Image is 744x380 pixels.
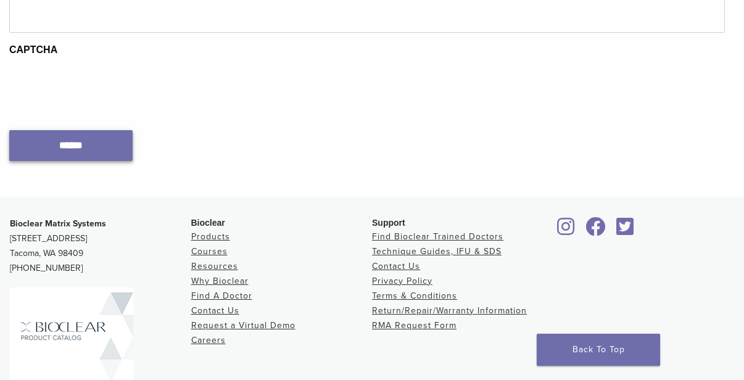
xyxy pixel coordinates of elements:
[191,320,296,331] a: Request a Virtual Demo
[191,218,225,228] span: Bioclear
[372,246,502,257] a: Technique Guides, IFU & SDS
[372,261,420,271] a: Contact Us
[191,276,249,286] a: Why Bioclear
[553,225,579,237] a: Bioclear
[191,305,239,316] a: Contact Us
[613,225,639,237] a: Bioclear
[191,246,228,257] a: Courses
[9,44,57,57] label: CAPTCHA
[537,334,660,366] a: Back To Top
[10,218,106,229] strong: Bioclear Matrix Systems
[191,261,238,271] a: Resources
[191,335,226,345] a: Careers
[372,218,405,228] span: Support
[191,291,252,301] a: Find A Doctor
[191,231,230,242] a: Products
[9,62,197,110] iframe: reCAPTCHA
[372,276,432,286] a: Privacy Policy
[372,291,457,301] a: Terms & Conditions
[582,225,610,237] a: Bioclear
[372,320,457,331] a: RMA Request Form
[10,217,191,276] p: [STREET_ADDRESS] Tacoma, WA 98409 [PHONE_NUMBER]
[372,305,527,316] a: Return/Repair/Warranty Information
[372,231,503,242] a: Find Bioclear Trained Doctors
